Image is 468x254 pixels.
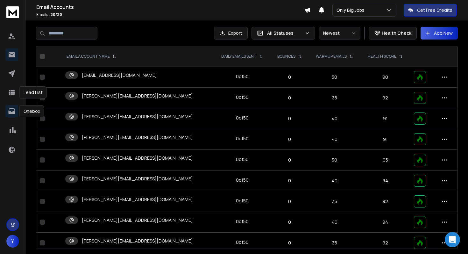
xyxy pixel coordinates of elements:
[82,155,193,161] p: [PERSON_NAME][EMAIL_ADDRESS][DOMAIN_NAME]
[308,171,360,191] td: 40
[361,171,410,191] td: 94
[274,219,305,225] p: 0
[267,30,302,36] p: All Statuses
[6,235,19,248] button: Y
[82,134,193,141] p: [PERSON_NAME][EMAIL_ADDRESS][DOMAIN_NAME]
[236,239,249,245] div: 0 of 50
[308,88,360,108] td: 35
[404,4,457,17] button: Get Free Credits
[369,27,417,40] button: Health Check
[236,156,249,163] div: 0 of 50
[308,150,360,171] td: 30
[361,191,410,212] td: 92
[6,6,19,18] img: logo
[382,30,411,36] p: Health Check
[67,54,116,59] div: EMAIL ACCOUNT NAME
[274,157,305,163] p: 0
[361,212,410,233] td: 94
[274,198,305,205] p: 0
[236,177,249,183] div: 0 of 50
[82,93,193,99] p: [PERSON_NAME][EMAIL_ADDRESS][DOMAIN_NAME]
[368,54,396,59] p: HEALTH SCORE
[19,86,47,98] div: Lead List
[236,115,249,121] div: 0 of 50
[236,218,249,225] div: 0 of 50
[308,212,360,233] td: 40
[274,95,305,101] p: 0
[19,105,44,117] div: Onebox
[319,27,360,40] button: Newest
[50,12,62,17] span: 20 / 20
[82,217,193,223] p: [PERSON_NAME][EMAIL_ADDRESS][DOMAIN_NAME]
[421,27,458,40] button: Add New
[308,233,360,253] td: 35
[82,238,193,244] p: [PERSON_NAME][EMAIL_ADDRESS][DOMAIN_NAME]
[221,54,257,59] p: DAILY EMAILS SENT
[82,196,193,203] p: [PERSON_NAME][EMAIL_ADDRESS][DOMAIN_NAME]
[417,7,452,13] p: Get Free Credits
[308,129,360,150] td: 40
[361,150,410,171] td: 95
[308,191,360,212] td: 35
[361,129,410,150] td: 91
[274,178,305,184] p: 0
[236,135,249,142] div: 0 of 50
[274,74,305,80] p: 0
[82,113,193,120] p: [PERSON_NAME][EMAIL_ADDRESS][DOMAIN_NAME]
[316,54,347,59] p: WARMUP EMAILS
[236,73,249,80] div: 0 of 50
[274,240,305,246] p: 0
[214,27,248,40] button: Export
[308,108,360,129] td: 40
[82,176,193,182] p: [PERSON_NAME][EMAIL_ADDRESS][DOMAIN_NAME]
[361,67,410,88] td: 90
[82,72,157,78] p: [EMAIL_ADDRESS][DOMAIN_NAME]
[361,108,410,129] td: 91
[274,115,305,122] p: 0
[236,198,249,204] div: 0 of 50
[277,54,295,59] p: BOUNCES
[36,12,304,17] p: Emails :
[236,94,249,100] div: 0 of 50
[308,67,360,88] td: 30
[274,136,305,142] p: 0
[337,7,367,13] p: Only Big Jobs
[361,233,410,253] td: 92
[361,88,410,108] td: 92
[36,3,304,11] h1: Email Accounts
[445,232,460,247] div: Open Intercom Messenger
